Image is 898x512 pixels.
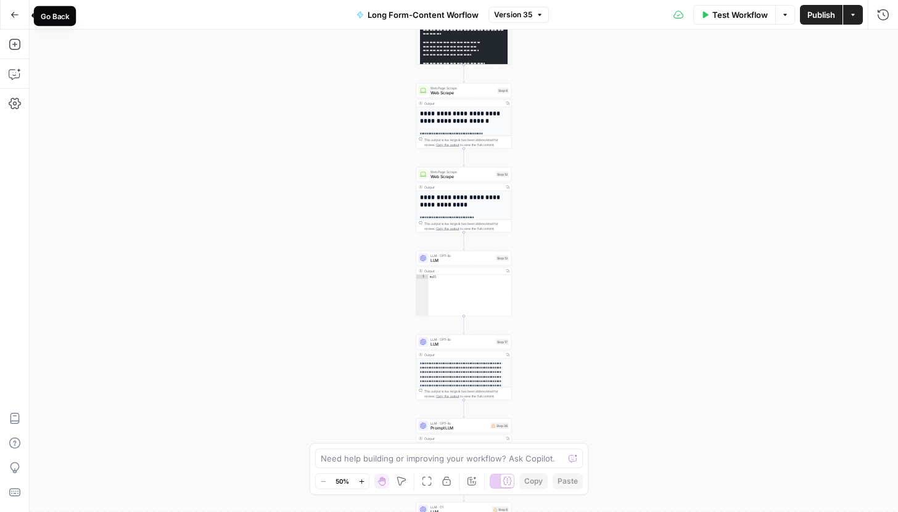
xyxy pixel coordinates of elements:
span: Web Page Scrape [430,169,493,174]
span: LLM [430,258,493,264]
span: Web Scrape [430,174,493,180]
g: Edge from step_6 to step_9 [463,65,465,83]
span: Long Form-Content Worflow [368,9,479,21]
span: LLM · O1 [430,505,490,510]
div: Output [424,101,502,106]
div: Step 38 [490,423,509,429]
span: Copy the output [436,143,459,147]
span: LLM [430,341,493,347]
div: Output [424,352,502,357]
span: Copy the output [436,227,459,230]
div: This output is too large & has been abbreviated for review. to view the full content. [424,137,509,147]
span: LLM · GPT-4o [430,337,493,342]
span: Copy the output [436,394,459,398]
div: Step 9 [497,88,509,94]
span: Web Page Scrape [430,86,495,91]
div: LLM · GPT-4oLLMStep 13Outputnull [416,251,512,316]
span: Publish [807,9,835,21]
span: Paste [558,476,578,487]
button: Publish [800,5,842,25]
div: Output [424,269,502,274]
g: Edge from step_9 to step_12 [463,148,465,166]
span: LLM · GPT-4o [430,253,493,258]
button: Version 35 [488,7,549,23]
div: 1 [416,275,429,279]
button: Paste [553,473,583,489]
div: Step 13 [496,256,509,261]
span: Test Workflow [712,9,768,21]
span: Prompt LLM [430,425,488,431]
g: Edge from step_17 to step_38 [463,400,465,418]
button: Test Workflow [693,5,775,25]
div: This output is too large & has been abbreviated for review. to view the full content. [424,221,509,231]
div: Step 12 [496,172,509,177]
span: Web Scrape [430,90,495,96]
div: Output [424,185,502,190]
g: Edge from step_13 to step_17 [463,316,465,334]
span: 50% [336,476,349,486]
span: LLM · GPT-4o [430,421,488,426]
span: Version 35 [494,9,532,20]
button: Long Form-Content Worflow [349,5,486,25]
span: Copy [524,476,543,487]
div: This output is too large & has been abbreviated for review. to view the full content. [424,389,509,399]
g: Edge from step_38 to step_8 [463,484,465,502]
g: Edge from step_12 to step_13 [463,232,465,250]
div: Step 17 [496,339,509,345]
div: Output [424,436,502,441]
button: Copy [519,473,548,489]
